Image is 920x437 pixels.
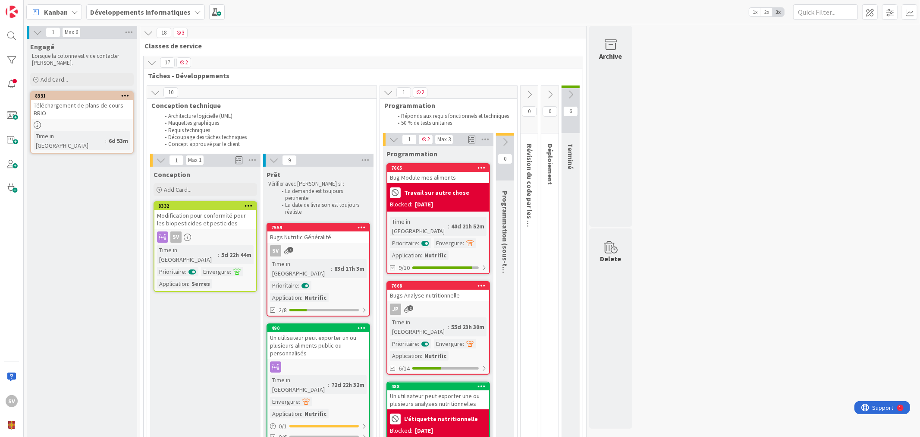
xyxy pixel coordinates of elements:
span: Programmation [384,101,506,110]
span: 2x [761,8,772,16]
span: Conception technique [151,101,366,110]
span: Programmation [386,149,437,158]
span: 6/14 [399,364,410,373]
span: : [421,351,422,361]
div: JP [390,304,401,315]
div: Nutrific [302,409,329,418]
span: 1 [169,155,184,165]
div: Un utilisateur peut exporter un ou plusieurs aliments public ou personnalisés [267,332,369,359]
div: 488 [387,383,489,390]
span: 1 [396,87,411,98]
span: 2/8 [279,306,287,315]
div: Blocked: [390,200,412,209]
div: Téléchargement de plans de cours BRIO [31,100,133,119]
li: Maquettes graphiques [160,120,367,127]
span: 1 [46,27,60,38]
span: Tâches - Développements [148,71,572,80]
span: Add Card... [41,76,68,83]
span: 1x [749,8,761,16]
span: Révision du code par les pairs [525,144,534,236]
span: : [298,281,299,290]
span: : [331,264,332,273]
span: : [421,250,422,260]
span: : [188,279,189,288]
div: 7665 [391,165,489,171]
div: 8332 [158,203,256,209]
span: : [185,267,186,276]
div: [DATE] [415,426,433,435]
div: 0/1 [267,421,369,432]
div: 8331Téléchargement de plans de cours BRIO [31,92,133,119]
li: Requis techniques [160,127,367,134]
span: 0 [543,106,557,117]
a: 7559Bugs Nutrific GénéralitéSVTime in [GEOGRAPHIC_DATA]:83d 17h 3mPrioritaire:Application:Nutrifi... [267,223,370,317]
div: 40d 21h 52m [449,222,487,231]
span: 2 [408,305,413,311]
div: 7559 [267,224,369,231]
span: Kanban [44,7,68,17]
div: 1 [45,3,47,10]
span: Classes de service [144,41,575,50]
span: 9 [282,155,297,165]
span: 1 [402,134,417,145]
div: 7668 [387,282,489,290]
div: 8332 [154,202,256,210]
span: : [448,322,449,332]
span: : [299,397,300,406]
div: [DATE] [415,200,433,209]
div: 8332Modification pour conformité pour les biopesticides et pesticides [154,202,256,229]
a: 8331Téléchargement de plans de cours BRIOTime in [GEOGRAPHIC_DATA]:6d 53m [30,91,134,154]
span: Add Card... [164,186,192,193]
div: SV [154,231,256,243]
span: 2 [418,134,433,145]
div: Application [270,293,301,302]
li: Découpage des tâches techniques [160,134,367,141]
span: Support [18,1,39,12]
div: Nutrific [422,250,449,260]
div: Archive [600,51,622,61]
span: 2 [176,57,191,68]
div: Bug Module mes aliments [387,172,489,183]
li: Réponds aux requis fonctionnels et techniques [393,113,513,120]
div: Application [390,250,421,260]
div: Application [390,351,421,361]
div: Max 1 [188,158,201,162]
li: Concept approuvé par le client [160,141,367,148]
div: 490 [271,325,369,331]
span: 0 [498,154,512,164]
div: Envergure [434,238,463,248]
p: Vérifier avec [PERSON_NAME] si : [268,180,368,187]
div: Envergure [434,339,463,348]
div: 7559 [271,225,369,231]
div: Max 3 [437,137,451,142]
span: 10 [163,87,178,98]
span: Programmation (sous-tâches) [501,191,509,288]
input: Quick Filter... [793,4,858,20]
span: : [105,136,107,146]
div: Delete [600,253,622,264]
div: Bugs Nutrific Généralité [267,231,369,243]
div: Time in [GEOGRAPHIC_DATA] [390,217,448,236]
div: 490 [267,324,369,332]
div: Time in [GEOGRAPHIC_DATA] [157,245,218,264]
span: Déploiement [546,144,555,185]
span: 0 [522,106,537,117]
a: 7665Bug Module mes alimentsTravail sur autre choseBlocked:[DATE]Time in [GEOGRAPHIC_DATA]:40d 21h... [386,163,490,274]
div: Envergure [270,397,299,406]
span: Prêt [267,170,280,179]
div: SV [267,245,369,256]
div: Envergure [201,267,230,276]
li: Architecture logicielle (UML) [160,113,367,120]
div: Time in [GEOGRAPHIC_DATA] [270,375,328,394]
div: Time in [GEOGRAPHIC_DATA] [34,131,105,150]
div: 7668Bugs Analyse nutritionnelle [387,282,489,301]
div: 55d 23h 30m [449,322,487,332]
div: 83d 17h 3m [332,264,367,273]
b: Développements informatiques [90,8,191,16]
div: 488 [391,383,489,389]
span: 2 [413,87,427,98]
span: : [230,267,231,276]
div: 7665 [387,164,489,172]
b: L'étiquette nutritionnelle [404,416,478,422]
div: Application [157,279,188,288]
